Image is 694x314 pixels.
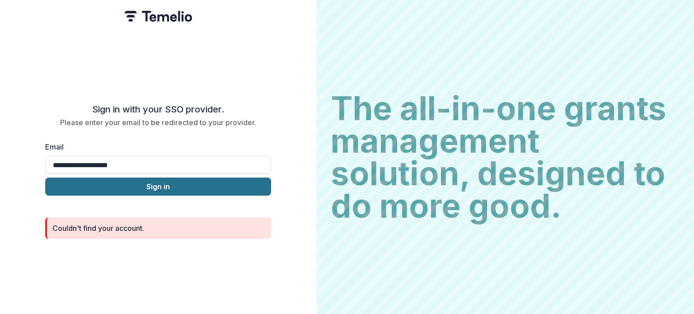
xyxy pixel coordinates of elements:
[45,141,266,152] label: Email
[45,178,271,196] button: Sign in
[52,223,144,234] div: Couldn't find your account.
[45,118,271,127] h2: Please enter your email to be redirected to your provider.
[124,11,192,22] img: Temelio
[45,104,271,115] h2: Sign in with your SSO provider.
